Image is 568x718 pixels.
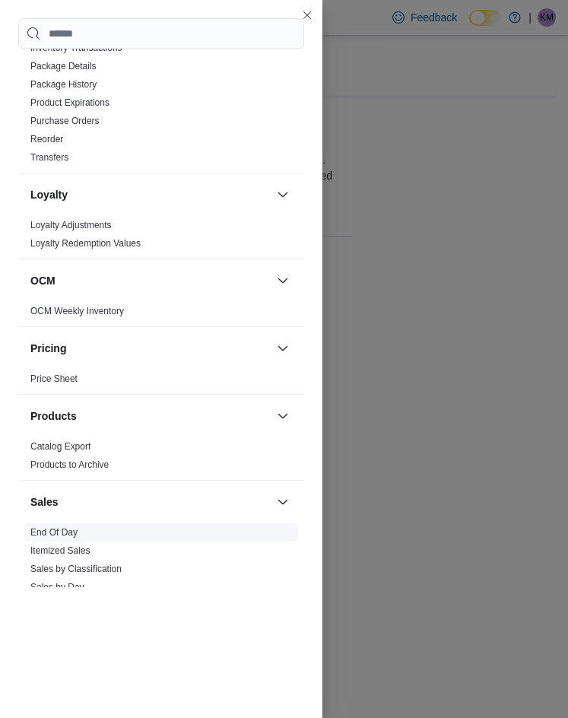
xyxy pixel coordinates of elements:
button: Pricing [30,341,271,356]
h3: Loyalty [30,187,68,202]
a: OCM Weekly Inventory [30,306,124,316]
button: Loyalty [274,186,292,204]
div: Loyalty [18,216,304,259]
span: Transfers [30,151,68,164]
span: Purchase Orders [30,115,100,127]
a: Transfers [30,152,68,163]
a: Product Expirations [30,97,109,108]
span: OCM Weekly Inventory [30,305,124,317]
button: OCM [30,273,271,288]
span: Reorder [30,133,63,145]
button: Close this dialog [298,6,316,24]
div: OCM [18,302,304,326]
a: Price Sheet [30,373,78,384]
a: Sales by Day [30,582,84,593]
button: Sales [274,493,292,511]
a: Purchase Orders [30,116,100,126]
button: Pricing [274,339,292,357]
span: Products to Archive [30,459,109,471]
a: Loyalty Redemption Values [30,238,141,249]
a: Package Details [30,61,97,71]
span: Loyalty Redemption Values [30,237,141,249]
button: Products [274,407,292,425]
div: Products [18,437,304,480]
span: Sales by Classification [30,563,122,575]
button: Loyalty [30,187,271,202]
span: Loyalty Adjustments [30,219,112,231]
button: OCM [274,272,292,290]
h3: Pricing [30,341,66,356]
span: Price Sheet [30,373,78,385]
a: Sales by Classification [30,564,122,574]
span: Catalog Export [30,440,90,453]
button: Products [30,408,271,424]
h3: Sales [30,494,59,510]
span: Package History [30,78,97,91]
a: Catalog Export [30,441,90,452]
span: Itemized Sales [30,545,90,557]
a: Package History [30,79,97,90]
a: Loyalty Adjustments [30,220,112,230]
a: Reorder [30,134,63,145]
button: Sales [30,494,271,510]
a: Products to Archive [30,459,109,470]
h3: OCM [30,273,56,288]
span: Product Expirations [30,97,109,109]
a: Itemized Sales [30,545,90,556]
span: Sales by Day [30,581,84,593]
span: End Of Day [30,526,78,538]
a: End Of Day [30,527,78,538]
span: Package Details [30,60,97,72]
h3: Products [30,408,77,424]
div: Pricing [18,370,304,394]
